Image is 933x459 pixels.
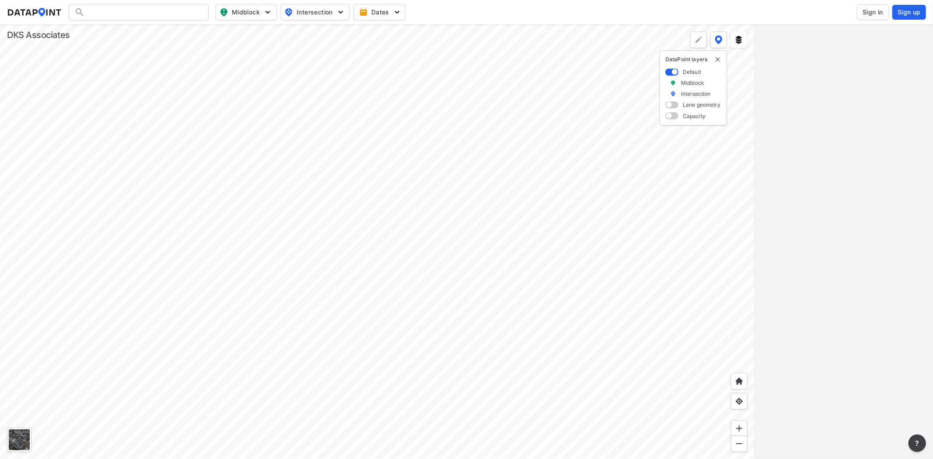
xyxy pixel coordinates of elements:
[7,8,62,17] img: dataPointLogo.9353c09d.svg
[690,31,707,48] div: Polygon tool
[731,420,748,437] div: Zoom in
[681,90,711,97] label: Intersection
[710,31,727,48] button: DataPoint layers
[715,35,723,44] img: data-point-layers.37681fc9.svg
[735,424,744,433] img: ZvzfEJKXnyWIrJytrsY285QMwk63cM6Drc+sIAAAAASUVORK5CYII=
[336,8,345,17] img: 5YPKRKmlfpI5mqlR8AD95paCi+0kK1fRFDJSaMmawlwaeJcJwk9O2fotCW5ve9gAAAAASUVORK5CYII=
[714,56,721,63] img: close-external-leyer.3061a1c7.svg
[665,56,721,63] p: DataPoint layers
[670,90,676,97] img: marker_Intersection.6861001b.svg
[683,112,706,120] label: Capacity
[359,8,368,17] img: calendar-gold.39a51dde.svg
[731,393,748,410] div: View my location
[735,397,744,406] img: zeq5HYn9AnE9l6UmnFLPAAAAAElFTkSuQmCC
[898,8,921,17] span: Sign up
[892,5,926,20] button: Sign up
[855,4,891,20] a: Sign in
[280,4,350,21] button: Intersection
[284,7,344,17] span: Intersection
[283,7,294,17] img: map_pin_int.54838e6b.svg
[683,101,720,108] label: Lane geometry
[731,435,748,452] div: Zoom out
[361,8,400,17] span: Dates
[216,4,277,21] button: Midblock
[714,56,721,63] button: delete
[891,5,926,20] a: Sign up
[857,4,889,20] button: Sign in
[731,373,748,389] div: Home
[863,8,883,17] span: Sign in
[220,7,271,17] span: Midblock
[681,79,704,87] label: Midblock
[734,35,743,44] img: layers.ee07997e.svg
[730,31,747,48] button: External layers
[909,435,926,452] button: more
[735,439,744,448] img: MAAAAAElFTkSuQmCC
[735,377,744,386] img: +XpAUvaXAN7GudzAAAAAElFTkSuQmCC
[393,8,402,17] img: 5YPKRKmlfpI5mqlR8AD95paCi+0kK1fRFDJSaMmawlwaeJcJwk9O2fotCW5ve9gAAAAASUVORK5CYII=
[219,7,229,17] img: map_pin_mid.602f9df1.svg
[683,68,701,76] label: Default
[670,79,676,87] img: marker_Midblock.5ba75e30.svg
[7,29,70,41] div: DKS Associates
[914,438,921,449] span: ?
[7,428,31,452] div: Toggle basemap
[353,4,405,21] button: Dates
[694,35,703,44] img: +Dz8AAAAASUVORK5CYII=
[263,8,272,17] img: 5YPKRKmlfpI5mqlR8AD95paCi+0kK1fRFDJSaMmawlwaeJcJwk9O2fotCW5ve9gAAAAASUVORK5CYII=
